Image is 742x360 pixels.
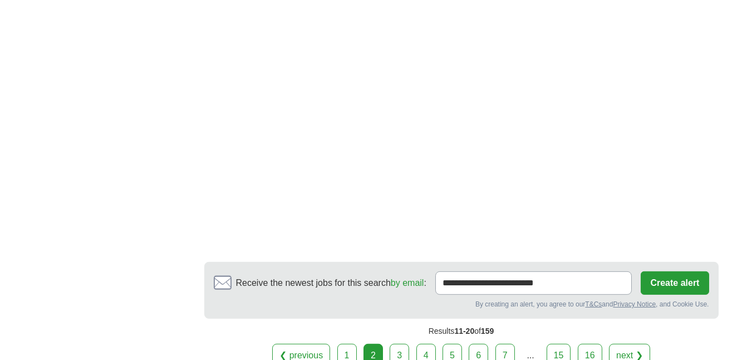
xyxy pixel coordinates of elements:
[454,327,474,335] span: 11-20
[236,276,426,290] span: Receive the newest jobs for this search :
[481,327,494,335] span: 159
[214,299,709,309] div: By creating an alert, you agree to our and , and Cookie Use.
[204,319,719,344] div: Results of
[641,271,709,295] button: Create alert
[391,278,424,288] a: by email
[585,300,602,308] a: T&Cs
[613,300,656,308] a: Privacy Notice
